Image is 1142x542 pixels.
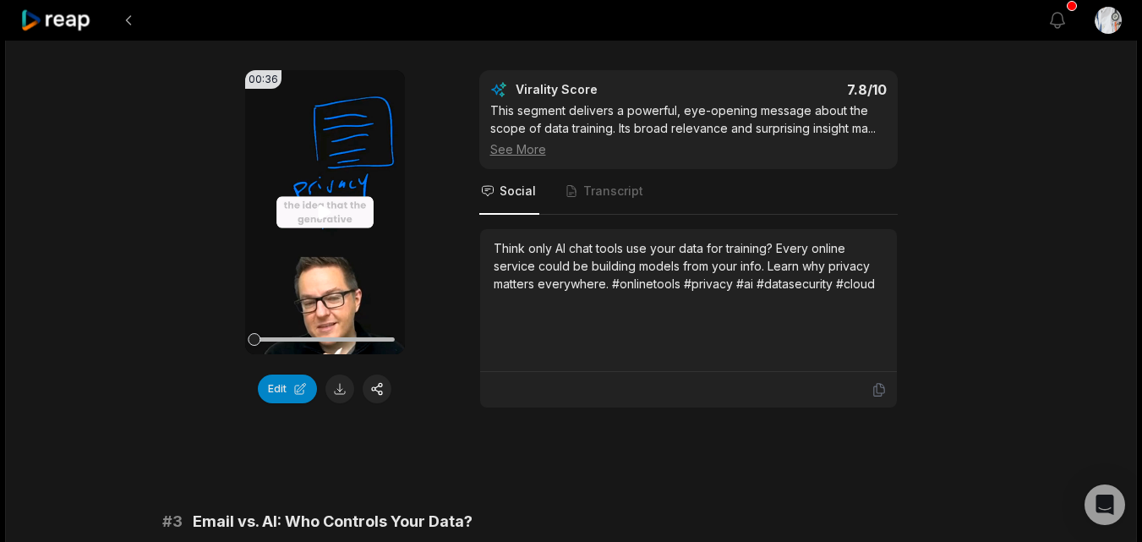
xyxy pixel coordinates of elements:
img: tab_domain_overview_orange.svg [46,98,59,112]
div: See More [490,140,887,158]
button: Edit [258,375,317,403]
div: Think only AI chat tools use your data for training? Every online service could be building model... [494,239,883,293]
img: logo_orange.svg [27,27,41,41]
div: Domain Overview [64,100,151,111]
span: Social [500,183,536,200]
div: Domain: [DOMAIN_NAME] [44,44,186,57]
nav: Tabs [479,169,898,215]
div: 7.8 /10 [705,81,887,98]
div: This segment delivers a powerful, eye-opening message about the scope of data training. Its broad... [490,101,887,158]
img: website_grey.svg [27,44,41,57]
div: Open Intercom Messenger [1085,485,1125,525]
div: Keywords by Traffic [187,100,285,111]
span: # 3 [162,510,183,534]
span: Transcript [583,183,643,200]
img: tab_keywords_by_traffic_grey.svg [168,98,182,112]
div: Virality Score [516,81,697,98]
span: Email vs. AI: Who Controls Your Data? [193,510,473,534]
div: v 4.0.25 [47,27,83,41]
video: Your browser does not support mp4 format. [245,70,405,354]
